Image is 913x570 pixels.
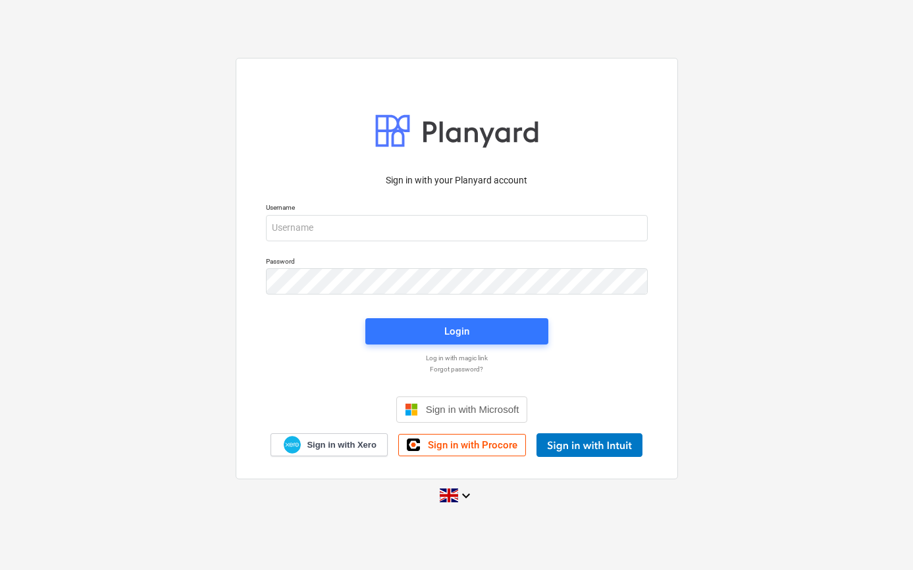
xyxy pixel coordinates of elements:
[428,439,517,451] span: Sign in with Procore
[405,403,418,416] img: Microsoft logo
[271,433,388,456] a: Sign in with Xero
[307,439,376,451] span: Sign in with Xero
[365,318,548,344] button: Login
[266,203,648,214] p: Username
[266,174,648,187] p: Sign in with your Planyard account
[266,257,648,268] p: Password
[458,488,474,504] i: keyboard_arrow_down
[444,323,469,340] div: Login
[426,404,519,415] span: Sign in with Microsoft
[259,365,654,373] a: Forgot password?
[284,436,301,454] img: Xero logo
[259,354,654,362] a: Log in with magic link
[266,215,648,241] input: Username
[398,434,526,456] a: Sign in with Procore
